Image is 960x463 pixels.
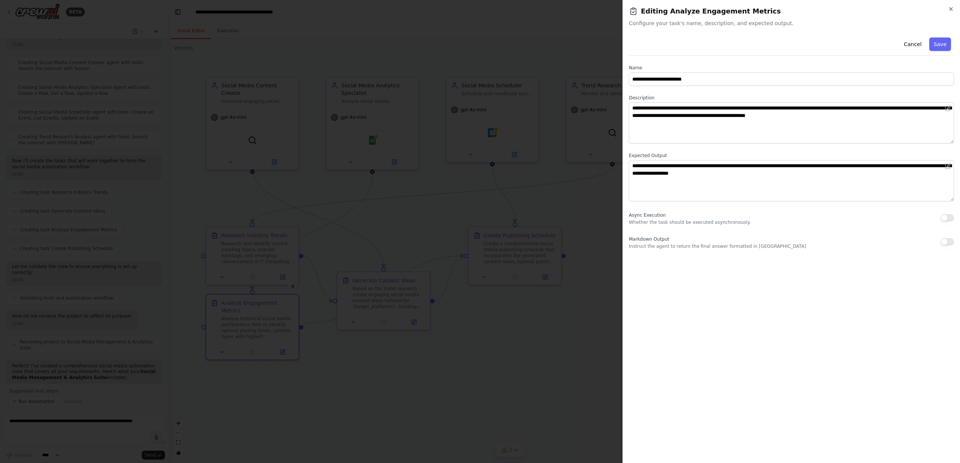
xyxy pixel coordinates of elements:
[629,19,954,27] span: Configure your task's name, description, and expected output.
[629,219,751,225] p: Whether the task should be executed asynchronously.
[899,37,926,51] button: Cancel
[629,65,954,71] label: Name
[629,243,806,249] p: Instruct the agent to return the final answer formatted in [GEOGRAPHIC_DATA]
[629,213,666,218] span: Async Execution
[629,237,669,242] span: Markdown Output
[943,104,952,113] button: Open in editor
[929,37,951,51] button: Save
[629,6,954,16] h2: Editing Analyze Engagement Metrics
[629,95,954,101] label: Description
[629,153,954,159] label: Expected Output
[943,162,952,171] button: Open in editor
